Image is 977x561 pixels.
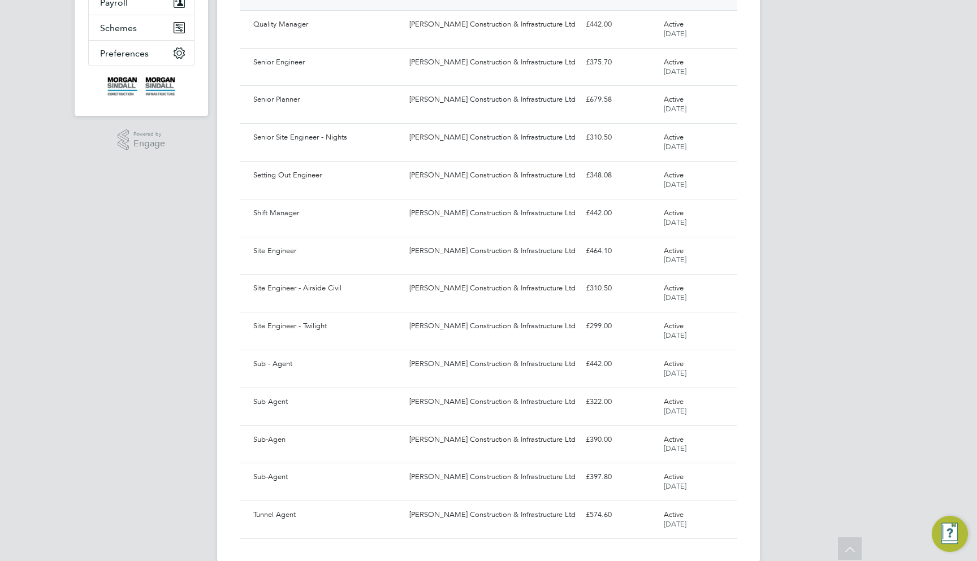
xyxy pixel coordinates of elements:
button: Engage Resource Center [932,516,968,552]
span: [DATE] [664,368,686,378]
span: Active [664,57,684,67]
span: [DATE] [664,406,686,416]
div: Site Engineer - Airside Civil [249,279,405,298]
div: [PERSON_NAME] Construction & Infrastructure Ltd [405,430,581,449]
a: Go to home page [88,77,194,95]
span: Preferences [100,48,149,59]
span: Active [664,283,684,293]
button: Preferences [89,41,194,66]
div: Tunnel Agent [249,506,405,524]
div: £310.50 [581,279,659,298]
div: £442.00 [581,15,659,34]
span: Active [664,472,684,481]
span: Active [664,510,684,519]
span: Engage [133,139,165,149]
span: Active [664,170,684,180]
div: Setting Out Engineer [249,166,405,185]
div: £679.58 [581,90,659,109]
div: [PERSON_NAME] Construction & Infrastructure Ltd [405,393,581,411]
div: Sub - Agent [249,355,405,373]
div: [PERSON_NAME] Construction & Infrastructure Ltd [405,355,581,373]
span: Active [664,321,684,330]
span: [DATE] [664,255,686,264]
span: [DATE] [664,29,686,38]
span: [DATE] [664,443,686,453]
div: £310.50 [581,128,659,147]
div: £322.00 [581,393,659,411]
span: [DATE] [664,142,686,151]
div: £299.00 [581,317,659,336]
div: £348.08 [581,166,659,185]
div: Site Engineer - Twilight [249,317,405,336]
div: [PERSON_NAME] Construction & Infrastructure Ltd [405,128,581,147]
button: Schemes [89,15,194,40]
div: £375.70 [581,53,659,72]
div: Site Engineer [249,242,405,260]
div: Sub-Agen [249,430,405,449]
div: [PERSON_NAME] Construction & Infrastructure Ltd [405,204,581,223]
div: [PERSON_NAME] Construction & Infrastructure Ltd [405,90,581,109]
span: Active [664,19,684,29]
div: Sub-Agent [249,468,405,486]
span: Active [664,359,684,368]
div: £442.00 [581,355,659,373]
span: [DATE] [664,218,686,227]
span: [DATE] [664,67,686,76]
span: Active [664,246,684,255]
div: Sub Agent [249,393,405,411]
span: Active [664,132,684,142]
div: [PERSON_NAME] Construction & Infrastructure Ltd [405,166,581,185]
span: [DATE] [664,180,686,189]
span: Active [664,434,684,444]
div: [PERSON_NAME] Construction & Infrastructure Ltd [405,242,581,260]
span: Active [664,208,684,218]
div: [PERSON_NAME] Construction & Infrastructure Ltd [405,15,581,34]
div: [PERSON_NAME] Construction & Infrastructure Ltd [405,468,581,486]
div: Quality Manager [249,15,405,34]
div: £442.00 [581,204,659,223]
div: £390.00 [581,430,659,449]
span: [DATE] [664,481,686,491]
div: Shift Manager [249,204,405,223]
span: Schemes [100,23,137,33]
span: [DATE] [664,330,686,340]
span: [DATE] [664,293,686,302]
span: Active [664,397,684,406]
div: [PERSON_NAME] Construction & Infrastructure Ltd [405,279,581,298]
a: Powered byEngage [118,129,166,151]
div: £464.10 [581,242,659,260]
div: Senior Site Engineer - Nights [249,128,405,147]
div: [PERSON_NAME] Construction & Infrastructure Ltd [405,506,581,524]
span: Powered by [133,129,165,139]
div: [PERSON_NAME] Construction & Infrastructure Ltd [405,53,581,72]
div: £397.80 [581,468,659,486]
span: [DATE] [664,104,686,114]
span: Active [664,94,684,104]
img: morgansindall-logo-retina.png [107,77,175,95]
span: [DATE] [664,519,686,529]
div: Senior Planner [249,90,405,109]
div: [PERSON_NAME] Construction & Infrastructure Ltd [405,317,581,336]
div: Senior Engineer [249,53,405,72]
div: £574.60 [581,506,659,524]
